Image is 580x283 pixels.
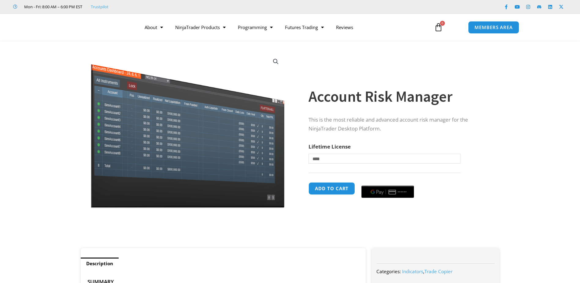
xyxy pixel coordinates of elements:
a: Programming [232,20,279,34]
h1: Account Risk Manager [308,86,487,107]
button: Buy with GPay [361,186,414,198]
img: Screenshot 2024-08-26 15462845454 [89,51,286,208]
a: 0 [425,18,452,36]
a: Trade Copier [424,268,453,274]
span: Mon - Fri: 8:00 AM – 6:00 PM EST [23,3,82,10]
a: Description [81,258,119,270]
nav: Menu [139,20,427,34]
a: Futures Trading [279,20,330,34]
a: NinjaTrader Products [169,20,232,34]
iframe: Secure payment input frame [360,181,415,182]
p: This is the most reliable and advanced account risk manager for the NinjaTrader Desktop Platform. [308,115,487,133]
span: , [402,268,453,274]
a: About [139,20,169,34]
a: Indicators [402,268,423,274]
a: Clear options [308,167,318,171]
a: Reviews [330,20,359,34]
button: Add to cart [308,182,355,195]
a: MEMBERS AREA [468,21,519,34]
a: Trustpilot [91,3,109,10]
span: Categories: [376,268,401,274]
a: View full-screen image gallery [270,56,281,67]
span: 0 [440,21,445,26]
span: MEMBERS AREA [475,25,513,30]
img: LogoAI | Affordable Indicators – NinjaTrader [61,16,127,38]
label: Lifetime License [308,143,351,150]
text: •••••• [398,190,407,194]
